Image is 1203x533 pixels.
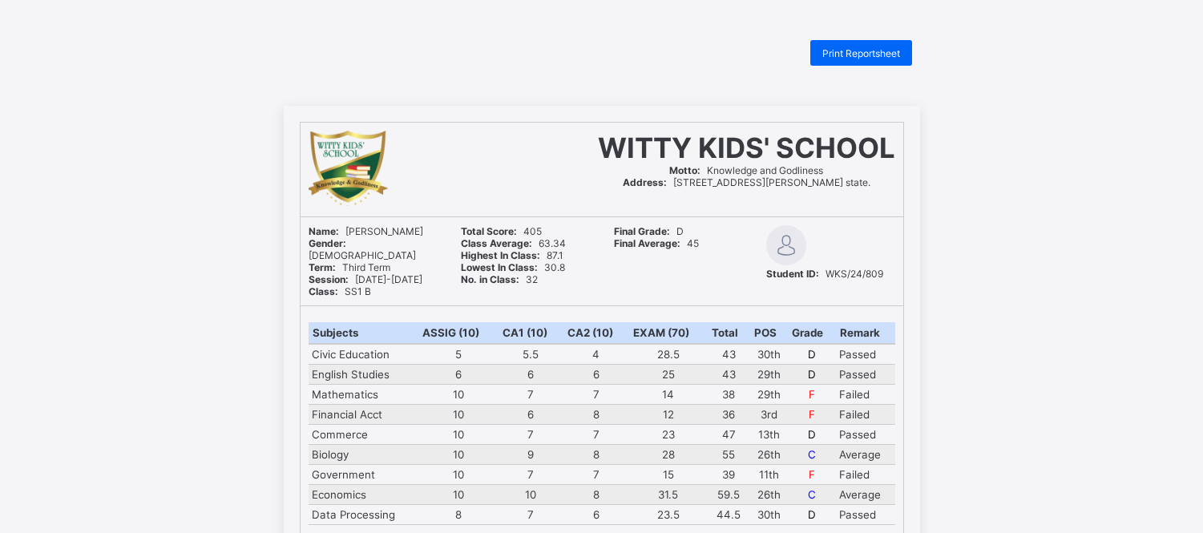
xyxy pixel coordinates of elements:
b: Session: [309,273,349,285]
td: 23.5 [629,504,708,524]
td: 25 [629,364,708,384]
b: Address: [623,176,667,188]
span: 30.8 [461,261,565,273]
td: Average [836,484,895,504]
td: 6 [418,364,498,384]
td: 26th [750,484,788,504]
th: Remark [836,322,895,344]
span: [PERSON_NAME] [309,225,423,237]
th: Subjects [309,322,419,344]
span: 63.34 [461,237,566,249]
td: Failed [836,384,895,404]
th: ASSIG (10) [418,322,498,344]
td: Passed [836,504,895,524]
td: Average [836,444,895,464]
td: 6 [563,504,629,524]
td: C [788,444,836,464]
b: No. in Class: [461,273,519,285]
b: Class Average: [461,237,532,249]
span: 45 [614,237,699,249]
td: 59.5 [708,484,750,504]
b: Term: [309,261,336,273]
td: 47 [708,424,750,444]
td: Economics [309,484,419,504]
td: 6 [499,364,563,384]
td: 7 [563,424,629,444]
td: F [788,464,836,484]
td: 4 [563,344,629,365]
td: 8 [563,444,629,464]
td: 36 [708,404,750,424]
td: 10 [418,404,498,424]
td: 10 [418,424,498,444]
td: 5.5 [499,344,563,365]
td: 10 [499,484,563,504]
td: D [788,504,836,524]
td: Government [309,464,419,484]
th: Total [708,322,750,344]
td: 7 [499,464,563,484]
td: 31.5 [629,484,708,504]
td: 38 [708,384,750,404]
td: 7 [563,464,629,484]
td: Commerce [309,424,419,444]
td: 30th [750,344,788,365]
td: 7 [499,424,563,444]
span: [DATE]-[DATE] [309,273,422,285]
td: 8 [563,484,629,504]
td: 6 [563,364,629,384]
b: Motto: [669,164,700,176]
span: [STREET_ADDRESS][PERSON_NAME] state. [623,176,870,188]
td: 11th [750,464,788,484]
td: D [788,424,836,444]
b: Final Grade: [614,225,670,237]
td: Passed [836,344,895,365]
td: 44.5 [708,504,750,524]
td: Financial Acct [309,404,419,424]
td: 28.5 [629,344,708,365]
span: D [614,225,684,237]
td: D [788,344,836,365]
b: Student ID: [766,268,819,280]
td: 8 [418,504,498,524]
th: EXAM (70) [629,322,708,344]
td: 7 [499,384,563,404]
td: Failed [836,404,895,424]
td: F [788,404,836,424]
td: Civic Education [309,344,419,365]
span: WKS/24/809 [766,268,883,280]
td: 43 [708,364,750,384]
span: 87.1 [461,249,563,261]
td: 10 [418,484,498,504]
td: 28 [629,444,708,464]
td: Data Processing [309,504,419,524]
td: 14 [629,384,708,404]
td: 10 [418,444,498,464]
td: 5 [418,344,498,365]
span: Knowledge and Godliness [669,164,823,176]
td: Biology [309,444,419,464]
td: 29th [750,364,788,384]
td: 7 [563,384,629,404]
span: WITTY KIDS' SCHOOL [598,131,895,164]
th: CA1 (10) [499,322,563,344]
td: 39 [708,464,750,484]
td: Passed [836,364,895,384]
span: 405 [461,225,542,237]
th: POS [750,322,788,344]
span: [DEMOGRAPHIC_DATA] [309,237,416,261]
th: CA2 (10) [563,322,629,344]
b: Lowest In Class: [461,261,538,273]
td: 30th [750,504,788,524]
td: 7 [499,504,563,524]
td: Passed [836,424,895,444]
span: SS1 B [309,285,371,297]
span: Third Term [309,261,390,273]
span: 32 [461,273,538,285]
td: English Studies [309,364,419,384]
td: 3rd [750,404,788,424]
b: Highest In Class: [461,249,540,261]
b: Class: [309,285,338,297]
b: Gender: [309,237,346,249]
b: Total Score: [461,225,517,237]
